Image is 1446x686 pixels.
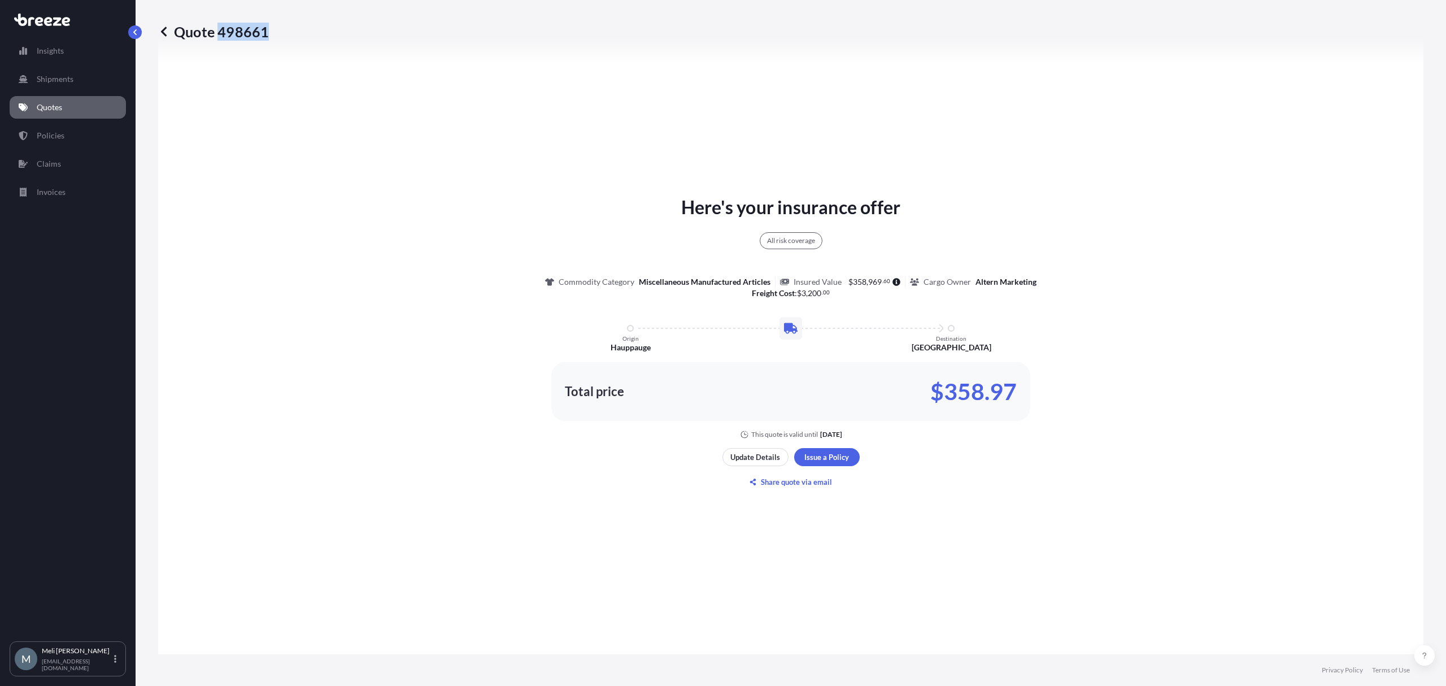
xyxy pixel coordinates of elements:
p: Insured Value [794,276,842,288]
span: 358 [853,278,866,286]
a: Claims [10,153,126,175]
p: Insights [37,45,64,57]
span: 00 [823,290,830,294]
p: $358.97 [930,383,1017,401]
p: Policies [37,130,64,141]
span: $ [848,278,853,286]
p: Total price [565,386,624,397]
p: Quotes [37,102,62,113]
span: 3 [802,289,806,297]
p: Hauppauge [611,342,651,353]
p: Share quote via email [761,476,832,488]
b: Freight Cost [752,288,795,298]
button: Issue a Policy [794,448,860,466]
p: Miscellaneous Manufactured Articles [639,276,770,288]
p: Meli [PERSON_NAME] [42,646,112,655]
p: [EMAIL_ADDRESS][DOMAIN_NAME] [42,658,112,671]
a: Policies [10,124,126,147]
span: $ [797,289,802,297]
a: Quotes [10,96,126,119]
p: This quote is valid until [751,430,818,439]
p: Shipments [37,73,73,85]
button: Share quote via email [722,473,860,491]
span: , [806,289,808,297]
a: Invoices [10,181,126,203]
p: Update Details [730,451,780,463]
p: Destination [936,335,966,342]
p: Commodity Category [559,276,634,288]
a: Terms of Use [1372,666,1410,675]
p: : [752,288,830,299]
p: [DATE] [820,430,842,439]
p: Issue a Policy [804,451,849,463]
p: Origin [622,335,639,342]
span: 969 [868,278,882,286]
div: All risk coverage [760,232,822,249]
a: Privacy Policy [1322,666,1363,675]
span: 200 [808,289,821,297]
a: Shipments [10,68,126,90]
span: 60 [883,279,890,283]
p: Altern Marketing [975,276,1036,288]
span: M [21,653,31,665]
p: Claims [37,158,61,170]
p: Invoices [37,186,66,198]
span: . [822,290,823,294]
p: Cargo Owner [924,276,971,288]
p: Quote 498661 [158,23,269,41]
p: Here's your insurance offer [681,194,900,221]
button: Update Details [722,448,789,466]
p: [GEOGRAPHIC_DATA] [912,342,991,353]
a: Insights [10,40,126,62]
span: , [866,278,868,286]
span: . [882,279,883,283]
